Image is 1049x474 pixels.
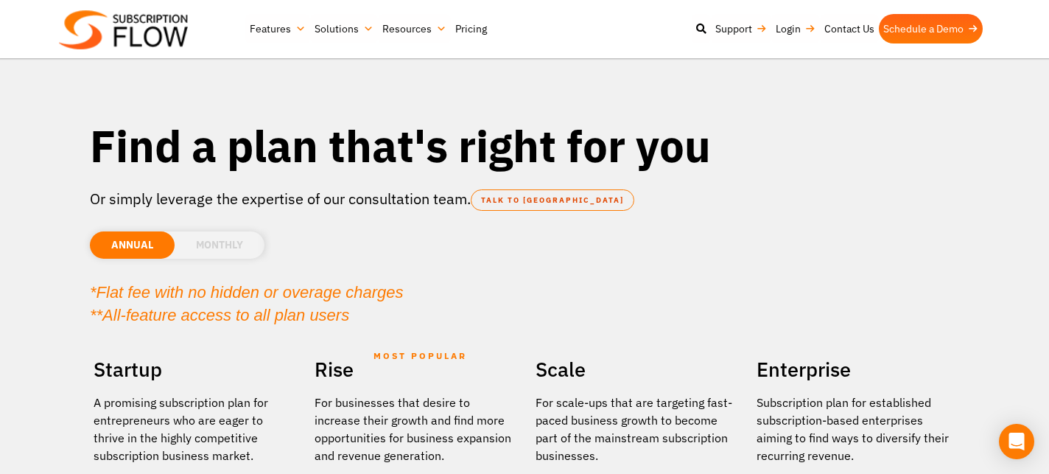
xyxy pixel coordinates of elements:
a: Resources [378,14,451,43]
p: Or simply leverage the expertise of our consultation team. [90,188,959,210]
h2: Scale [536,352,734,386]
li: MONTHLY [175,231,264,259]
p: A promising subscription plan for entrepreneurs who are eager to thrive in the highly competitive... [94,394,292,464]
div: For scale-ups that are targeting fast-paced business growth to become part of the mainstream subs... [536,394,734,464]
img: Subscriptionflow [59,10,188,49]
h1: Find a plan that's right for you [90,118,959,173]
a: Schedule a Demo [879,14,983,43]
a: Features [245,14,310,43]
a: Support [711,14,771,43]
a: Contact Us [820,14,879,43]
h2: Rise [315,352,513,386]
a: TALK TO [GEOGRAPHIC_DATA] [471,189,634,211]
em: *Flat fee with no hidden or overage charges [90,283,404,302]
em: **All-feature access to all plan users [90,306,349,324]
a: Solutions [310,14,378,43]
a: Pricing [451,14,491,43]
h2: Startup [94,352,292,386]
li: ANNUAL [90,231,175,259]
h2: Enterprise [757,352,955,386]
div: For businesses that desire to increase their growth and find more opportunities for business expa... [315,394,513,464]
span: MOST POPULAR [373,339,467,373]
div: Open Intercom Messenger [999,424,1034,459]
p: Subscription plan for established subscription-based enterprises aiming to find ways to diversify... [757,394,955,464]
a: Login [771,14,820,43]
